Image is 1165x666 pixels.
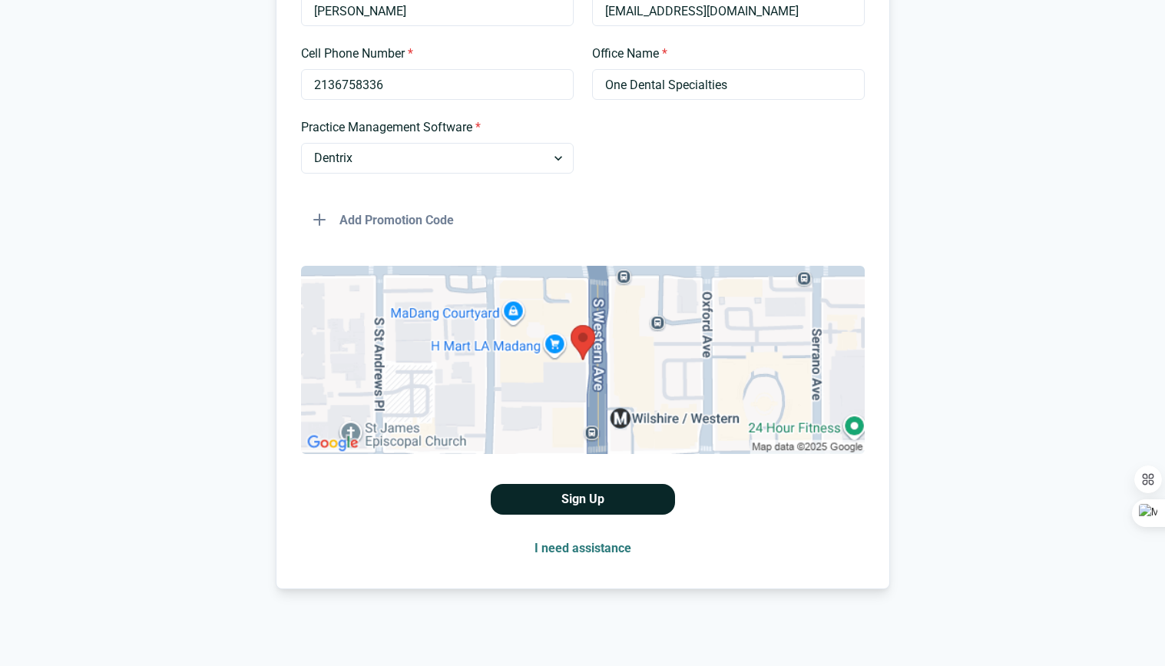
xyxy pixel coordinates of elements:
button: I need assistance [522,533,644,564]
img: Selected Place [301,266,865,454]
label: Cell Phone Number [301,45,564,63]
label: Practice Management Software [301,118,564,137]
button: Add Promotion Code [301,204,466,235]
input: Type your office name and address [592,69,865,100]
label: Office Name [592,45,856,63]
button: Sign Up [491,484,675,515]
